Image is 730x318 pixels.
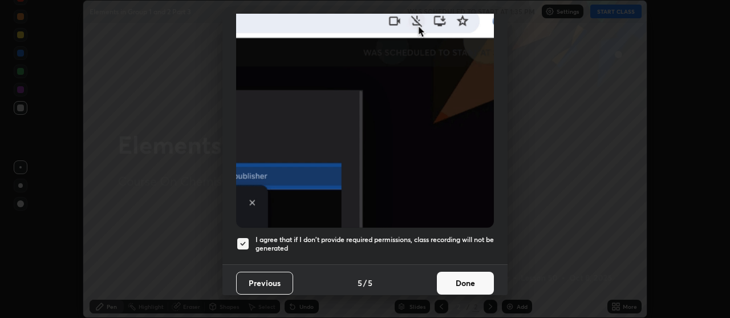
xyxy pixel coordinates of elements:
[363,277,367,289] h4: /
[437,272,494,295] button: Done
[236,272,293,295] button: Previous
[255,235,494,253] h5: I agree that if I don't provide required permissions, class recording will not be generated
[358,277,362,289] h4: 5
[368,277,372,289] h4: 5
